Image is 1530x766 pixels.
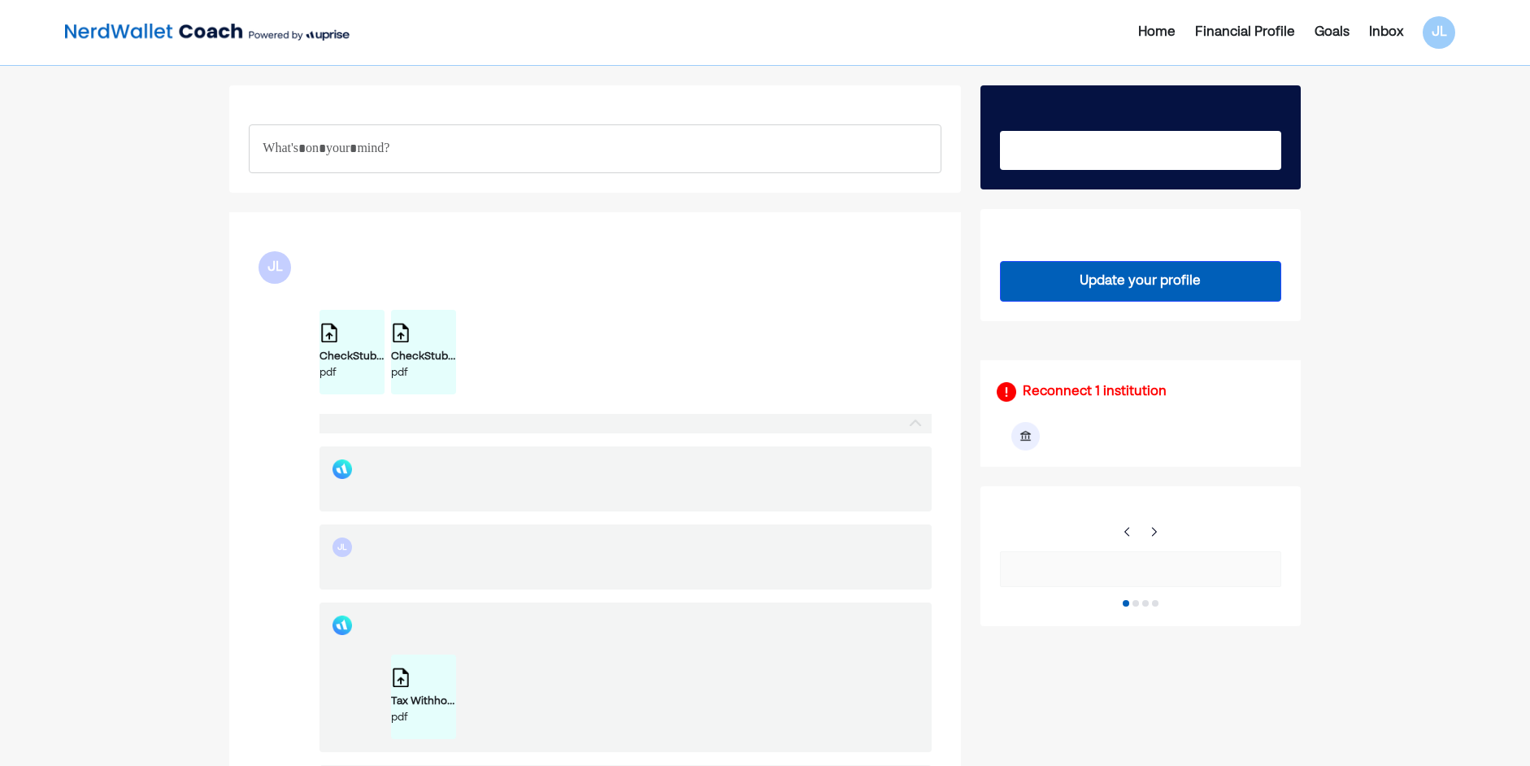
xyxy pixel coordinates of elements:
div: Tax Withholding Estimator - Results _ Internal Revenue Service.pdf [391,694,456,710]
div: pdf [391,365,456,381]
div: pdf [391,710,456,726]
img: right-arrow [1121,525,1134,538]
button: Update your profile [1000,261,1281,302]
div: Rich Text Editor. Editing area: main [249,124,941,173]
img: right-arrow [1147,525,1160,538]
div: Inbox [1369,23,1403,42]
div: CheckStub.pdf 1.pdf [391,349,456,365]
div: Reconnect 1 institution [1023,382,1167,402]
div: Financial Profile [1195,23,1295,42]
div: JL [259,251,291,284]
div: JL [333,538,352,557]
div: pdf [319,365,385,381]
div: JL [1423,16,1455,49]
div: Goals [1315,23,1350,42]
div: Home [1138,23,1176,42]
div: CheckStub.pdf.pdf [319,349,385,365]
